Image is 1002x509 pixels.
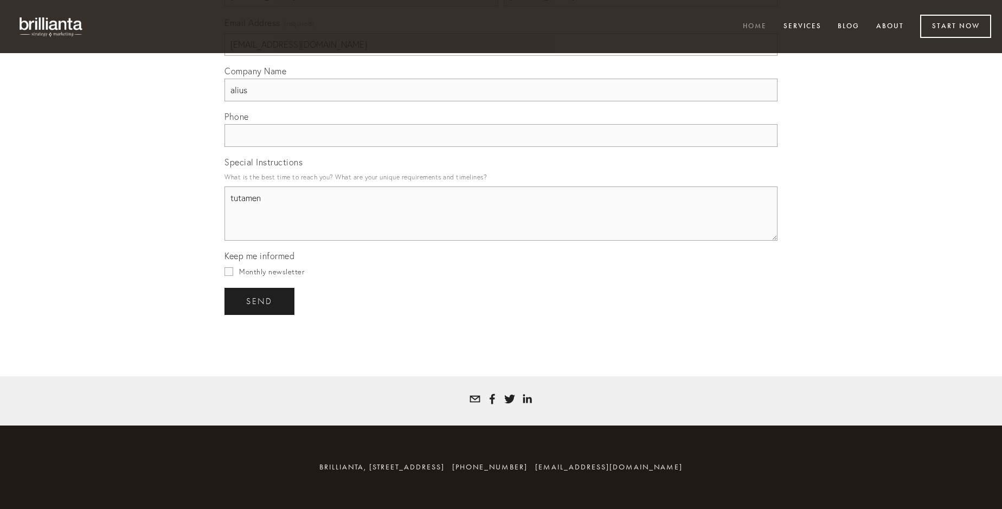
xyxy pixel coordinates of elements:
a: Blog [831,18,866,36]
a: Tatyana White [504,394,515,404]
span: Company Name [224,66,286,76]
a: About [869,18,911,36]
img: brillianta - research, strategy, marketing [11,11,92,42]
a: Services [776,18,828,36]
span: brillianta, [STREET_ADDRESS] [319,462,445,472]
span: [PHONE_NUMBER] [452,462,528,472]
a: tatyana@brillianta.com [470,394,480,404]
button: sendsend [224,288,294,315]
span: send [246,297,273,306]
span: Phone [224,111,249,122]
a: [EMAIL_ADDRESS][DOMAIN_NAME] [535,462,683,472]
p: What is the best time to reach you? What are your unique requirements and timelines? [224,170,778,184]
input: Monthly newsletter [224,267,233,276]
a: Start Now [920,15,991,38]
a: Home [736,18,774,36]
span: Keep me informed [224,250,294,261]
span: Monthly newsletter [239,267,304,276]
a: Tatyana Bolotnikov White [487,394,498,404]
a: Tatyana White [522,394,532,404]
textarea: tutamen [224,186,778,241]
span: Special Instructions [224,157,303,167]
